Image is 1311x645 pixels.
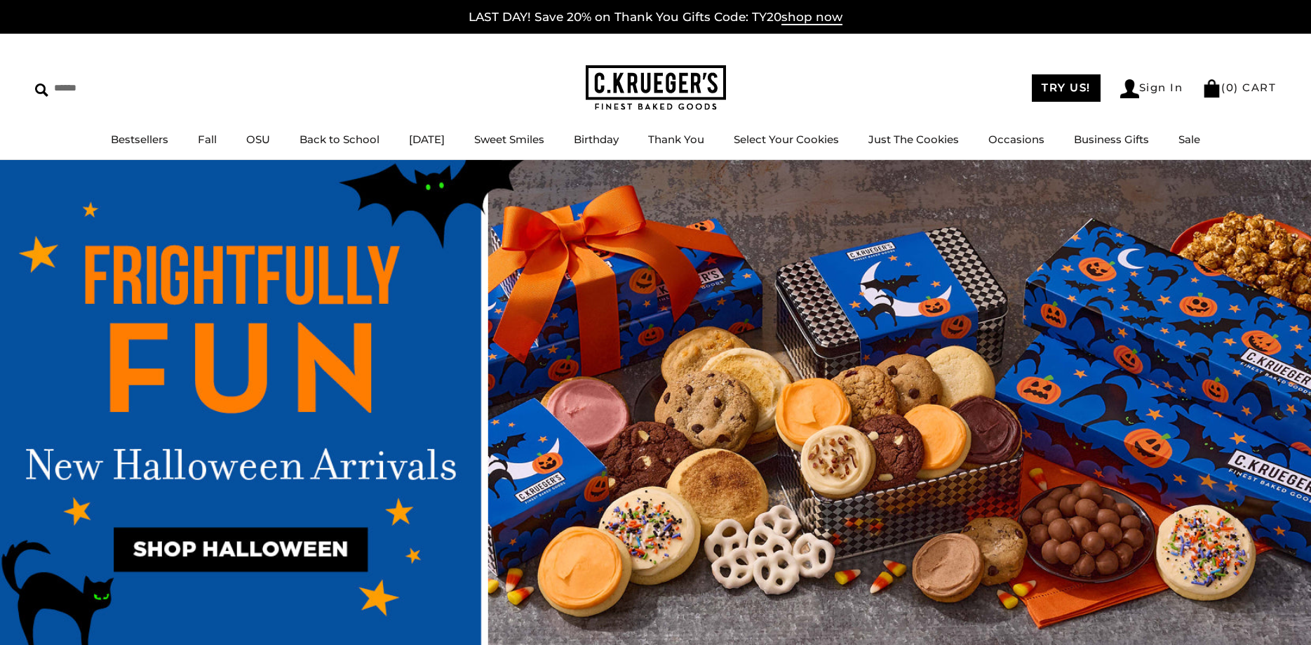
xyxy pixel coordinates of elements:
a: Bestsellers [111,133,168,146]
a: TRY US! [1032,74,1101,102]
a: Occasions [988,133,1044,146]
a: Birthday [574,133,619,146]
a: Select Your Cookies [734,133,839,146]
img: C.KRUEGER'S [586,65,726,111]
a: Business Gifts [1074,133,1149,146]
a: [DATE] [409,133,445,146]
a: Sign In [1120,79,1183,98]
a: Thank You [648,133,704,146]
a: OSU [246,133,270,146]
a: Sweet Smiles [474,133,544,146]
a: Fall [198,133,217,146]
input: Search [35,77,202,99]
img: Bag [1202,79,1221,98]
a: Back to School [300,133,379,146]
img: Search [35,84,48,97]
span: 0 [1226,81,1235,94]
a: Just The Cookies [868,133,959,146]
a: (0) CART [1202,81,1276,94]
span: shop now [781,10,842,25]
img: Account [1120,79,1139,98]
a: Sale [1178,133,1200,146]
a: LAST DAY! Save 20% on Thank You Gifts Code: TY20shop now [469,10,842,25]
